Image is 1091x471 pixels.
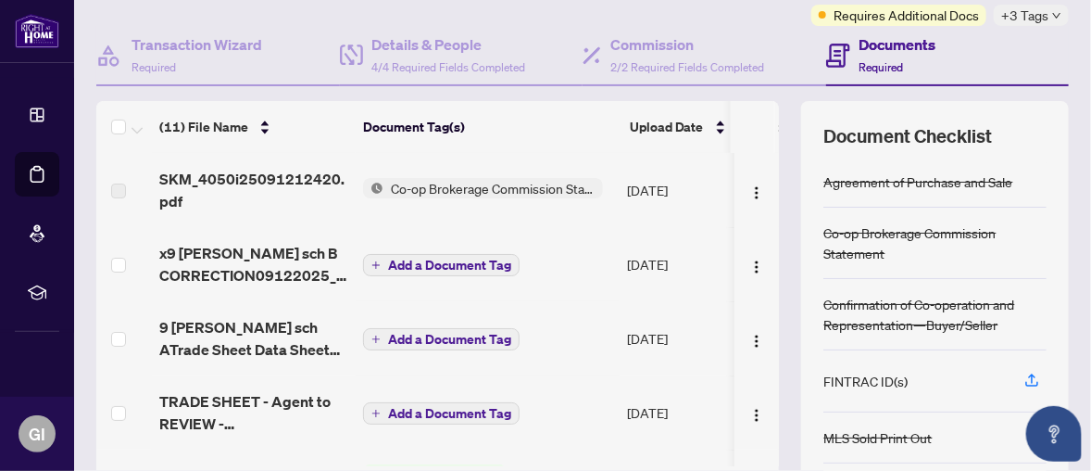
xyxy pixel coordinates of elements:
[371,261,381,270] span: plus
[388,259,511,272] span: Add a Document Tag
[622,101,748,153] th: Upload Date
[159,242,348,286] span: x9 [PERSON_NAME] sch B CORRECTION09122025_0001.pdf
[823,294,1047,335] div: Confirmation of Co-operation and Representation—Buyer/Seller
[742,175,771,205] button: Logo
[620,376,746,450] td: [DATE]
[363,178,383,198] img: Status Icon
[159,316,348,361] span: 9 [PERSON_NAME] sch ATrade Sheet Data Sheet p309112025.pdf
[132,60,176,74] span: Required
[371,409,381,418] span: plus
[749,334,764,349] img: Logo
[363,327,520,351] button: Add a Document Tag
[388,407,511,420] span: Add a Document Tag
[363,402,520,425] button: Add a Document Tag
[620,301,746,376] td: [DATE]
[610,33,764,56] h4: Commission
[388,333,511,346] span: Add a Document Tag
[1026,406,1082,462] button: Open asap
[383,178,603,198] span: Co-op Brokerage Commission Statement
[159,168,348,212] span: SKM_4050i25091212420.pdf
[15,14,59,48] img: logo
[159,390,348,435] span: TRADE SHEET - Agent to REVIEW - [STREET_ADDRESS][PERSON_NAME]pdf
[742,398,771,427] button: Logo
[152,101,356,153] th: (11) File Name
[859,33,936,56] h4: Documents
[356,101,622,153] th: Document Tag(s)
[630,117,704,137] span: Upload Date
[859,60,904,74] span: Required
[823,371,908,391] div: FINTRAC ID(s)
[742,324,771,353] button: Logo
[823,223,1047,263] div: Co-op Brokerage Commission Statement
[823,123,992,149] span: Document Checklist
[1052,11,1061,20] span: down
[749,408,764,423] img: Logo
[372,33,526,56] h4: Details & People
[742,249,771,279] button: Logo
[834,5,979,25] span: Requires Additional Docs
[823,427,932,448] div: MLS Sold Print Out
[159,117,248,137] span: (11) File Name
[363,253,520,277] button: Add a Document Tag
[363,254,520,276] button: Add a Document Tag
[749,185,764,200] img: Logo
[610,60,764,74] span: 2/2 Required Fields Completed
[29,421,45,447] span: GI
[363,401,520,426] button: Add a Document Tag
[371,335,381,344] span: plus
[823,172,1012,192] div: Agreement of Purchase and Sale
[620,153,746,227] td: [DATE]
[363,328,520,350] button: Add a Document Tag
[363,178,603,198] button: Status IconCo-op Brokerage Commission Statement
[749,260,764,274] img: Logo
[620,227,746,301] td: [DATE]
[132,33,262,56] h4: Transaction Wizard
[1001,5,1048,26] span: +3 Tags
[372,60,526,74] span: 4/4 Required Fields Completed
